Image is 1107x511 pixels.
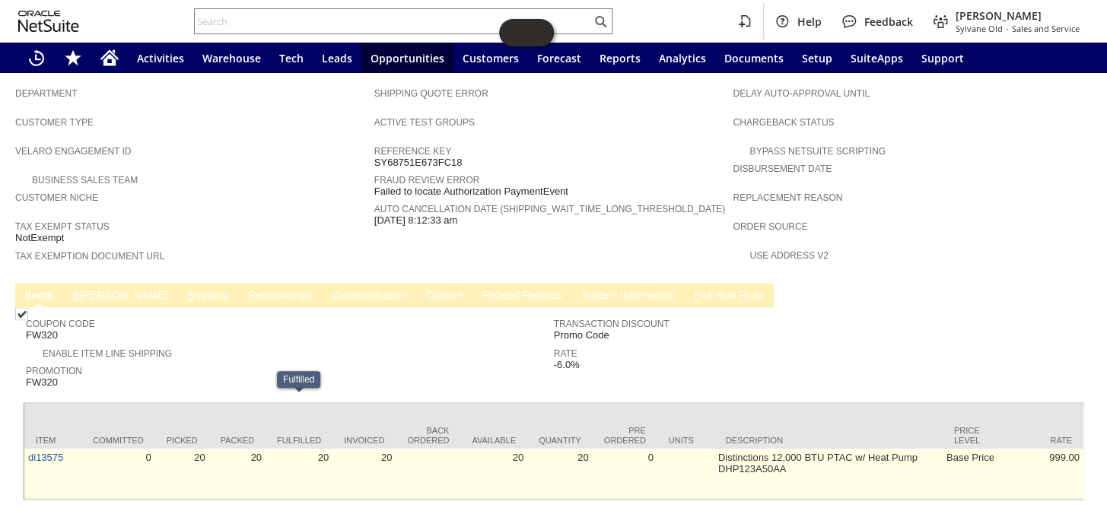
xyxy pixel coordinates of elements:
a: Customer Niche [15,192,98,203]
a: Pick Run Picks [689,289,768,303]
a: Unrolled view on [1064,286,1083,304]
td: 20 [527,449,593,499]
a: Business Sales Team [32,175,138,186]
div: Rate [1011,435,1072,444]
svg: Home [100,49,119,67]
a: Support [912,43,973,73]
svg: Search [591,12,609,30]
a: Recent Records [18,43,55,73]
div: Item [36,435,70,444]
a: Home [91,43,128,73]
a: Enable Item Line Shipping [43,348,172,359]
input: Search [195,12,591,30]
span: Documents [724,51,784,65]
span: y [589,289,594,301]
a: Promotion [26,366,82,376]
span: Reports [600,51,641,65]
span: u [434,289,440,301]
a: Leads [313,43,361,73]
a: Fraud Review Error [374,175,480,186]
a: SuiteApps [841,43,912,73]
td: 20 [209,449,266,499]
td: 999.00 [1000,449,1083,499]
span: B [73,289,80,301]
svg: Recent Records [27,49,46,67]
span: Warehouse [202,51,261,65]
span: R [249,289,256,301]
td: Distinctions 12,000 BTU PTAC w/ Heat Pump DHP123A50AA [714,449,943,499]
a: Disbursement Date [733,163,832,174]
span: P [693,289,700,301]
a: Rate [554,348,577,359]
span: FW320 [26,329,58,341]
span: [PERSON_NAME] [956,8,1080,23]
a: Replacement reason [733,192,842,203]
span: Failed to locate Authorization PaymentEvent [374,186,568,198]
div: Shortcuts [55,43,91,73]
a: Tax Exemption Document URL [15,251,164,262]
div: Quantity [539,435,581,444]
span: Forecast [537,51,581,65]
span: Sales and Service [1012,23,1080,34]
a: Coupon Code [26,319,95,329]
a: Auto Cancellation Date (shipping_wait_time_long_threshold_date) [374,204,725,214]
div: Picked [167,435,198,444]
span: Help [797,14,822,29]
span: -6.0% [554,359,580,371]
a: Velaro Engagement ID [15,146,131,157]
a: Activities [128,43,193,73]
a: Transaction Discount [554,319,670,329]
div: Fulfilled [277,435,321,444]
a: Department [15,88,78,99]
span: Leads [322,51,352,65]
td: 20 [460,449,527,499]
a: Communication [329,289,410,303]
div: Invoiced [344,435,384,444]
div: Units [669,435,703,444]
span: NotExempt [15,232,64,244]
span: Analytics [659,51,706,65]
a: Custom [422,289,466,303]
td: 20 [332,449,396,499]
span: e [490,289,496,301]
td: 0 [81,449,155,499]
a: Delay Auto-Approval Until [733,88,869,99]
div: Available [472,435,516,444]
span: Support [921,51,964,65]
a: Active Test Groups [374,117,475,128]
a: Forecast [528,43,590,73]
svg: logo [18,11,79,32]
div: Price Level [954,426,988,444]
span: Customers [463,51,519,65]
iframe: Click here to launch Oracle Guided Learning Help Panel [499,19,554,46]
a: Items [21,289,57,303]
a: Bypass NetSuite Scripting [749,146,885,157]
td: Base Price [943,449,1000,499]
div: Committed [93,435,144,444]
span: Oracle Guided Learning Widget. To move around, please hold and drag [526,19,554,46]
a: di13575 [28,451,63,462]
a: Customer Type [15,117,94,128]
a: Documents [715,43,793,73]
div: Pre Ordered [604,426,646,444]
a: Setup [793,43,841,73]
a: Customers [453,43,528,73]
span: [DATE] 8:12:33 am [374,214,458,227]
span: Tech [279,51,304,65]
a: B[PERSON_NAME] [69,289,171,303]
a: Opportunities [361,43,453,73]
a: Tech [270,43,313,73]
a: System Information [577,289,677,303]
a: Shipping [183,289,233,303]
img: Checked [15,307,28,320]
a: Reference Key [374,146,451,157]
td: 20 [155,449,209,499]
svg: Shortcuts [64,49,82,67]
div: Back Ordered [407,426,449,444]
span: Sylvane Old [956,23,1003,34]
a: Warehouse [193,43,270,73]
div: Packed [221,435,254,444]
a: Use Address V2 [749,250,828,261]
span: SY68751E673FC18 [374,157,463,169]
span: Setup [802,51,832,65]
